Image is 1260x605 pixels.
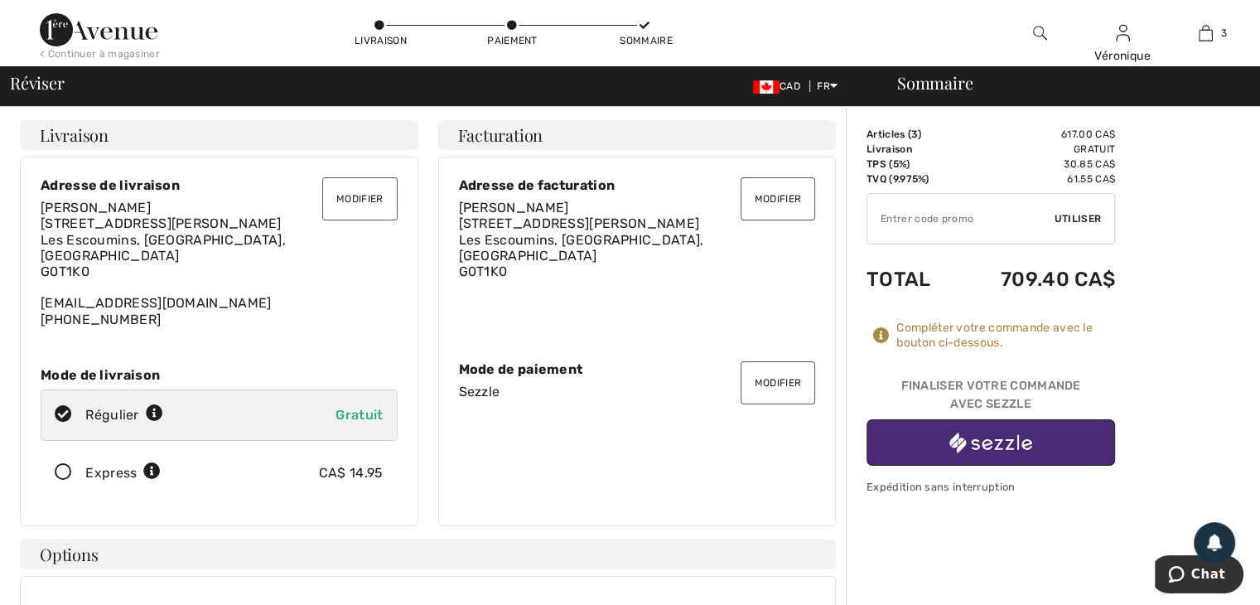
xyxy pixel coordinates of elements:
[956,127,1115,142] td: 617.00 CA$
[319,463,384,483] div: CA$ 14.95
[40,13,157,46] img: 1ère Avenue
[1116,23,1130,43] img: Mes infos
[1082,47,1163,65] div: Véronique
[867,377,1115,419] div: Finaliser votre commande avec Sezzle
[1055,211,1101,226] span: Utiliser
[10,75,64,91] span: Réviser
[867,194,1055,244] input: Code promo
[1165,23,1246,43] a: 3
[40,127,109,143] span: Livraison
[956,157,1115,172] td: 30.85 CA$
[741,361,815,404] button: Modifier
[867,172,956,186] td: TVQ (9.975%)
[1116,25,1130,41] a: Se connecter
[911,128,918,140] span: 3
[1221,26,1227,41] span: 3
[1155,555,1243,597] iframe: Ouvre un widget dans lequel vous pouvez chatter avec l’un de nos agents
[956,251,1115,307] td: 709.40 CA$
[741,177,815,220] button: Modifier
[956,142,1115,157] td: Gratuit
[753,80,807,92] span: CAD
[867,157,956,172] td: TPS (5%)
[459,215,704,279] span: [STREET_ADDRESS][PERSON_NAME] Les Escoumins, [GEOGRAPHIC_DATA], [GEOGRAPHIC_DATA] G0T1K0
[41,200,151,215] span: [PERSON_NAME]
[753,80,780,94] img: Canadian Dollar
[322,177,397,220] button: Modifier
[949,433,1032,453] img: sezzle_white.svg
[867,142,956,157] td: Livraison
[877,75,1250,91] div: Sommaire
[459,177,816,193] div: Adresse de facturation
[20,540,836,569] h4: Options
[41,215,286,279] span: [STREET_ADDRESS][PERSON_NAME] Les Escoumins, [GEOGRAPHIC_DATA], [GEOGRAPHIC_DATA] G0T1K0
[487,33,537,48] div: Paiement
[85,463,161,483] div: Express
[620,33,669,48] div: Sommaire
[336,407,383,423] span: Gratuit
[458,127,543,143] span: Facturation
[896,321,1115,351] div: Compléter votre commande avec le bouton ci-dessous.
[355,33,404,48] div: Livraison
[1033,23,1047,43] img: recherche
[956,172,1115,186] td: 61.55 CA$
[41,177,398,193] div: Adresse de livraison
[41,367,398,383] div: Mode de livraison
[41,200,398,327] div: [EMAIL_ADDRESS][DOMAIN_NAME] [PHONE_NUMBER]
[459,361,816,377] div: Mode de paiement
[459,384,816,399] div: Sezzle
[867,479,1115,495] div: Expédition sans interruption
[817,80,838,92] span: FR
[85,405,163,425] div: Régulier
[1199,23,1213,43] img: Mon panier
[867,251,956,307] td: Total
[40,46,160,61] div: < Continuer à magasiner
[867,127,956,142] td: Articles ( )
[459,200,569,215] span: [PERSON_NAME]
